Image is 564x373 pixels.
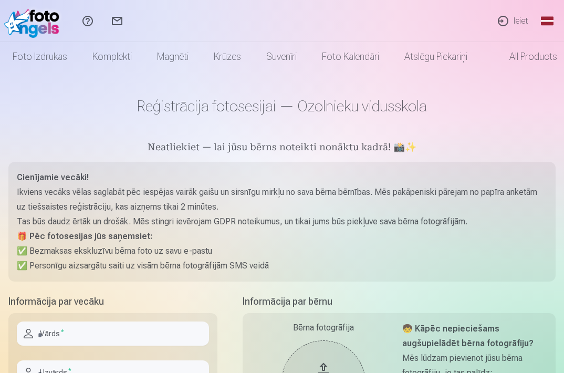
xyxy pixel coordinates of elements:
a: Komplekti [80,42,144,71]
p: Ikviens vecāks vēlas saglabāt pēc iespējas vairāk gaišu un sirsnīgu mirkļu no sava bērna bērnības... [17,185,547,214]
a: Atslēgu piekariņi [392,42,480,71]
a: Suvenīri [254,42,309,71]
strong: 🧒 Kāpēc nepieciešams augšupielādēt bērna fotogrāfiju? [402,324,534,348]
a: Magnēti [144,42,201,71]
img: /fa1 [4,4,65,38]
h5: Informācija par bērnu [243,294,556,309]
strong: 🎁 Pēc fotosesijas jūs saņemsiet: [17,231,152,241]
p: Tas būs daudz ērtāk un drošāk. Mēs stingri ievērojam GDPR noteikumus, un tikai jums būs piekļuve ... [17,214,547,229]
h5: Neatliekiet — lai jūsu bērns noteikti nonāktu kadrā! 📸✨ [8,141,556,156]
div: Bērna fotogrāfija [251,322,396,334]
a: Krūzes [201,42,254,71]
strong: Cienījamie vecāki! [17,172,89,182]
a: Foto kalendāri [309,42,392,71]
p: ✅ Bezmaksas ekskluzīvu bērna foto uz savu e-pastu [17,244,547,258]
h5: Informācija par vecāku [8,294,217,309]
h1: Reģistrācija fotosesijai — Ozolnieku vidusskola [8,97,556,116]
p: ✅ Personīgu aizsargātu saiti uz visām bērna fotogrāfijām SMS veidā [17,258,547,273]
